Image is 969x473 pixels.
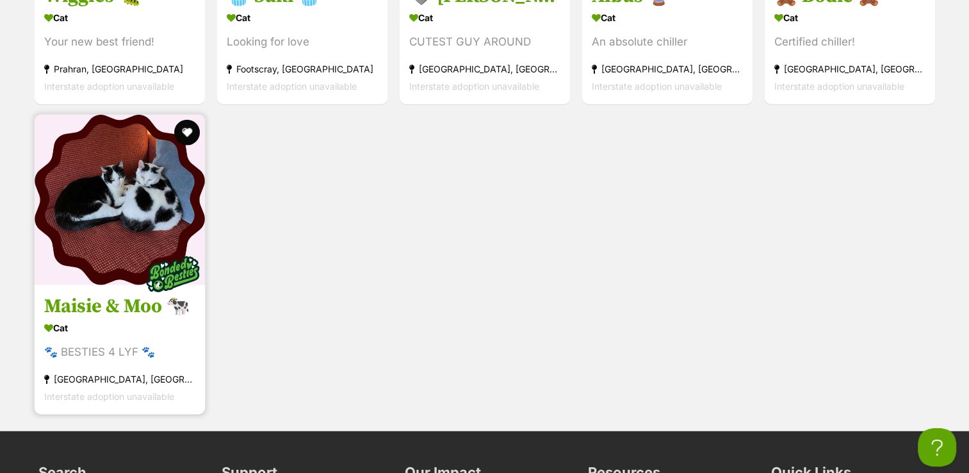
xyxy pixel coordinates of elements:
[774,61,925,78] div: [GEOGRAPHIC_DATA], [GEOGRAPHIC_DATA]
[592,81,722,92] span: Interstate adoption unavailable
[409,9,560,28] div: Cat
[174,120,200,145] button: favourite
[774,9,925,28] div: Cat
[35,115,205,285] img: Maisie & Moo 🐄
[44,34,195,51] div: Your new best friend!
[227,9,378,28] div: Cat
[409,81,539,92] span: Interstate adoption unavailable
[35,285,205,415] a: Maisie & Moo 🐄 Cat 🐾 BESTIES 4 LYF 🐾 [GEOGRAPHIC_DATA], [GEOGRAPHIC_DATA] Interstate adoption una...
[918,428,956,467] iframe: Help Scout Beacon - Open
[774,34,925,51] div: Certified chiller!
[409,61,560,78] div: [GEOGRAPHIC_DATA], [GEOGRAPHIC_DATA]
[141,242,205,306] img: bonded besties
[44,370,195,388] div: [GEOGRAPHIC_DATA], [GEOGRAPHIC_DATA]
[44,344,195,361] div: 🐾 BESTIES 4 LYF 🐾
[227,81,357,92] span: Interstate adoption unavailable
[44,319,195,337] div: Cat
[44,9,195,28] div: Cat
[44,391,174,402] span: Interstate adoption unavailable
[44,61,195,78] div: Prahran, [GEOGRAPHIC_DATA]
[592,9,743,28] div: Cat
[227,61,378,78] div: Footscray, [GEOGRAPHIC_DATA]
[409,34,560,51] div: CUTEST GUY AROUND
[774,81,904,92] span: Interstate adoption unavailable
[227,34,378,51] div: Looking for love
[44,81,174,92] span: Interstate adoption unavailable
[592,61,743,78] div: [GEOGRAPHIC_DATA], [GEOGRAPHIC_DATA]
[44,294,195,319] h3: Maisie & Moo 🐄
[592,34,743,51] div: An absolute chiller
